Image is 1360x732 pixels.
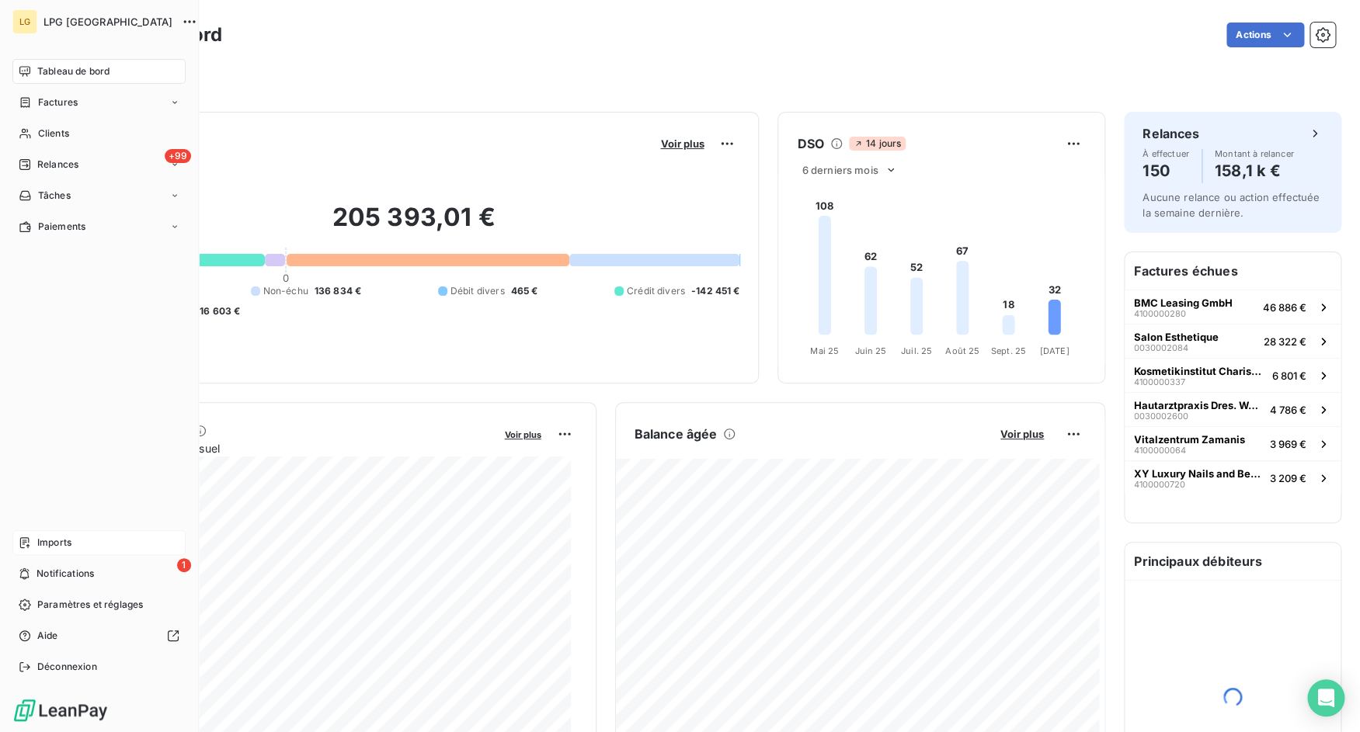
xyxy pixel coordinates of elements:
h6: Principaux débiteurs [1125,543,1341,580]
span: Voir plus [660,137,704,150]
span: Kosmetikinstitut Charisma [1134,365,1266,377]
span: Clients [38,127,69,141]
span: 1 [177,558,191,572]
button: Kosmetikinstitut Charisma41000003376 801 € [1125,358,1341,392]
span: Salon Esthetique [1134,331,1219,343]
span: 3 209 € [1270,472,1306,484]
span: 0 [283,272,289,284]
span: Vitalzentrum Zamanis [1134,433,1245,446]
h6: Factures échues [1125,252,1341,290]
span: 6 derniers mois [802,164,878,176]
h4: 158,1 k € [1215,158,1294,183]
h6: DSO [797,134,823,153]
span: BMC Leasing GmbH [1134,297,1233,309]
span: Débit divers [450,284,505,298]
span: Notifications [37,567,94,581]
button: Salon Esthetique003000208428 322 € [1125,324,1341,358]
tspan: Août 25 [945,345,979,356]
button: Hautarztpraxis Dres. Wolf/[PERSON_NAME]00300026004 786 € [1125,392,1341,426]
button: Voir plus [656,137,708,151]
span: 465 € [511,284,538,298]
span: -142 451 € [691,284,740,298]
button: Vitalzentrum Zamanis41000000643 969 € [1125,426,1341,460]
span: Relances [37,158,78,172]
span: LPG [GEOGRAPHIC_DATA] [43,16,172,28]
span: 46 886 € [1263,301,1306,314]
tspan: Juin 25 [855,345,887,356]
button: Voir plus [996,427,1049,441]
span: 4100000064 [1134,446,1186,455]
span: Imports [37,536,71,550]
span: Paramètres et réglages [37,598,143,612]
span: Aide [37,629,58,643]
button: BMC Leasing GmbH410000028046 886 € [1125,290,1341,324]
span: -16 603 € [195,304,240,318]
button: XY Luxury Nails and Beauty41000007203 209 € [1125,460,1341,494]
h6: Balance âgée [635,425,718,443]
span: 0030002084 [1134,343,1188,352]
span: Tâches [38,189,71,203]
span: 4 786 € [1270,404,1306,416]
span: 3 969 € [1270,438,1306,450]
button: Voir plus [500,427,546,441]
div: LG [12,9,37,34]
span: Paiements [38,220,85,234]
h6: Relances [1143,124,1199,143]
img: Logo LeanPay [12,698,109,723]
span: 136 834 € [315,284,361,298]
a: Aide [12,623,186,648]
span: 14 jours [849,137,906,151]
span: Déconnexion [37,660,97,674]
span: XY Luxury Nails and Beauty [1134,467,1264,480]
h2: 205 393,01 € [88,202,739,248]
tspan: [DATE] [1040,345,1070,356]
span: 28 322 € [1264,335,1306,348]
tspan: Mai 25 [810,345,839,356]
span: 4100000720 [1134,480,1185,489]
span: 0030002600 [1134,411,1188,421]
tspan: Juil. 25 [901,345,932,356]
span: Crédit divers [627,284,685,298]
span: Non-échu [263,284,308,298]
span: Aucune relance ou action effectuée la semaine dernière. [1143,191,1320,219]
span: Voir plus [505,429,541,440]
span: 4100000337 [1134,377,1185,387]
span: Chiffre d'affaires mensuel [88,440,494,456]
span: 4100000280 [1134,309,1186,318]
h4: 150 [1143,158,1189,183]
button: Actions [1226,23,1304,47]
span: Voir plus [1000,428,1044,440]
div: Open Intercom Messenger [1307,679,1344,716]
span: 6 801 € [1272,369,1306,382]
tspan: Sept. 25 [991,345,1026,356]
span: Montant à relancer [1215,149,1294,158]
span: Hautarztpraxis Dres. Wolf/[PERSON_NAME] [1134,399,1264,411]
span: Factures [38,95,78,109]
span: À effectuer [1143,149,1189,158]
span: Tableau de bord [37,64,110,78]
span: +99 [165,149,191,163]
